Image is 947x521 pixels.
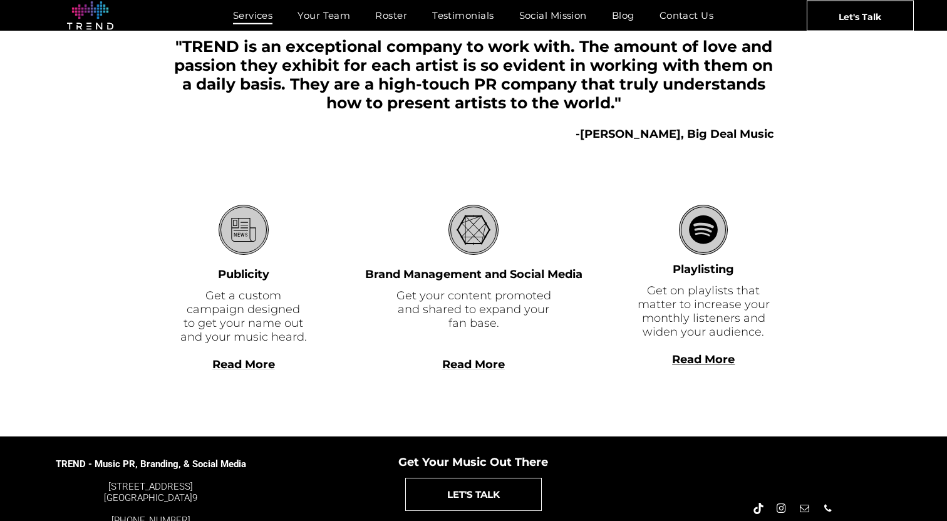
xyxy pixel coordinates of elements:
[633,366,774,380] div: Read More
[218,267,269,281] font: Publicity
[839,1,881,32] span: Let's Talk
[174,37,773,112] span: "TREND is an exceptional company to work with. The amount of love and passion they exhibit for ea...
[220,6,286,24] a: Services
[55,481,247,503] div: 9
[672,353,735,366] a: Read More
[363,6,420,24] a: Roster
[285,6,363,24] a: Your Team
[576,127,774,141] b: -[PERSON_NAME], Big Deal Music
[420,6,506,24] a: Testimonials
[507,6,599,24] a: Social Mission
[104,481,193,503] font: [STREET_ADDRESS] [GEOGRAPHIC_DATA]
[599,6,647,24] a: Blog
[180,289,307,344] font: Get a custom campaign designed to get your name out and your music heard.
[56,458,246,470] span: TREND - Music PR, Branding, & Social Media
[405,478,542,511] a: LET'S TALK
[67,1,113,30] img: logo
[396,289,551,330] font: Get your content promoted and shared to expand your fan base.
[447,478,500,510] span: LET'S TALK
[442,358,505,371] a: Read More
[398,455,548,469] span: Get Your Music Out There
[722,376,947,521] iframe: Chat Widget
[647,6,727,24] a: Contact Us
[212,358,275,371] a: Read More
[104,481,193,503] a: [STREET_ADDRESS][GEOGRAPHIC_DATA]
[673,262,734,276] font: Playlisting
[638,284,770,339] font: Get on playlists that matter to increase your monthly listeners and widen your audience.
[365,267,582,281] font: Brand Management and Social Media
